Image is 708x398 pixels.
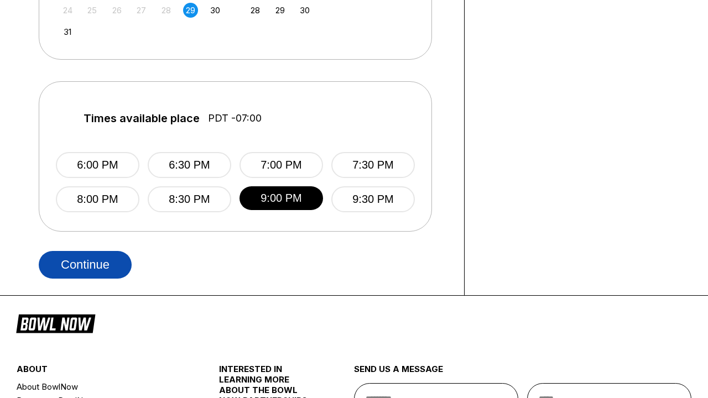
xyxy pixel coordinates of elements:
button: 8:30 PM [148,186,231,212]
button: 6:30 PM [148,152,231,178]
button: 9:00 PM [240,186,323,210]
div: Not available Tuesday, August 26th, 2025 [110,3,124,18]
span: Times available place [84,112,200,124]
button: 6:00 PM [56,152,139,178]
div: Not available Monday, August 25th, 2025 [85,3,100,18]
button: Continue [39,251,132,279]
div: Not available Wednesday, August 27th, 2025 [134,3,149,18]
button: 7:00 PM [240,152,323,178]
span: PDT -07:00 [208,112,262,124]
button: 7:30 PM [331,152,415,178]
div: send us a message [354,364,691,383]
div: about [17,364,185,380]
div: Not available Thursday, August 28th, 2025 [159,3,174,18]
div: Choose Saturday, August 30th, 2025 [208,3,223,18]
div: Not available Sunday, August 24th, 2025 [60,3,75,18]
div: Choose Friday, August 29th, 2025 [183,3,198,18]
div: Choose Sunday, August 31st, 2025 [60,24,75,39]
button: 9:30 PM [331,186,415,212]
a: About BowlNow [17,380,185,394]
div: Choose Sunday, September 28th, 2025 [248,3,263,18]
div: Choose Monday, September 29th, 2025 [273,3,288,18]
button: 8:00 PM [56,186,139,212]
div: Choose Tuesday, September 30th, 2025 [297,3,312,18]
